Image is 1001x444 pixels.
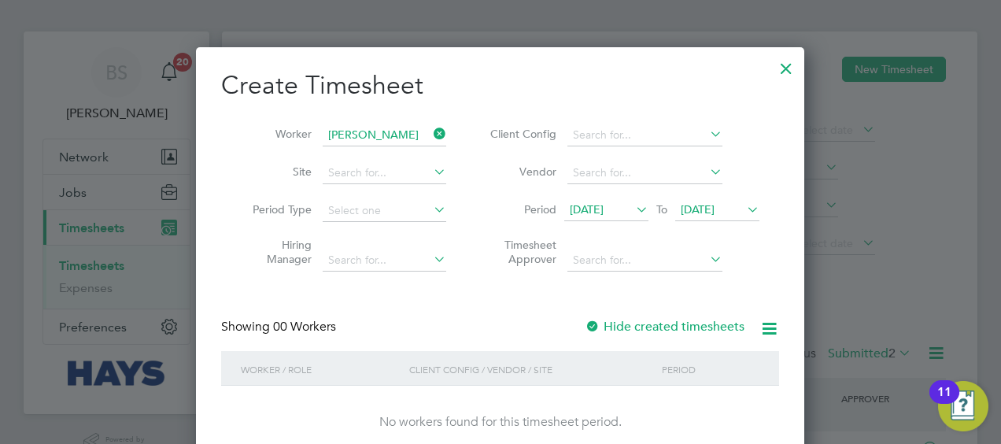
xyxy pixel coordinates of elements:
[570,202,604,216] span: [DATE]
[486,127,556,141] label: Client Config
[486,238,556,266] label: Timesheet Approver
[323,124,446,146] input: Search for...
[486,202,556,216] label: Period
[937,392,951,413] div: 11
[585,319,744,335] label: Hide created timesheets
[567,250,722,272] input: Search for...
[237,414,763,431] div: No workers found for this timesheet period.
[241,127,312,141] label: Worker
[241,238,312,266] label: Hiring Manager
[567,124,722,146] input: Search for...
[221,319,339,335] div: Showing
[237,351,405,387] div: Worker / Role
[658,351,763,387] div: Period
[681,202,715,216] span: [DATE]
[241,202,312,216] label: Period Type
[652,199,672,220] span: To
[273,319,336,335] span: 00 Workers
[405,351,658,387] div: Client Config / Vendor / Site
[323,250,446,272] input: Search for...
[323,200,446,222] input: Select one
[567,162,722,184] input: Search for...
[241,165,312,179] label: Site
[486,165,556,179] label: Vendor
[221,69,779,102] h2: Create Timesheet
[938,381,988,431] button: Open Resource Center, 11 new notifications
[323,162,446,184] input: Search for...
